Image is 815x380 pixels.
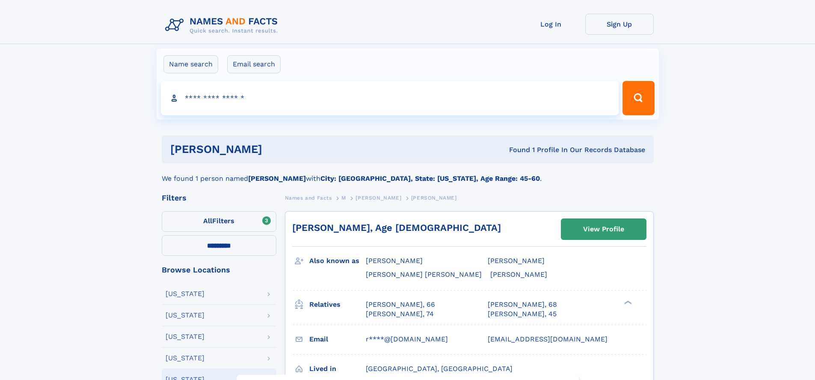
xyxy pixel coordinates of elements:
[411,195,457,201] span: [PERSON_NAME]
[162,211,276,232] label: Filters
[488,257,545,265] span: [PERSON_NAME]
[292,222,501,233] a: [PERSON_NAME], Age [DEMOGRAPHIC_DATA]
[366,300,435,309] a: [PERSON_NAME], 66
[490,270,547,278] span: [PERSON_NAME]
[366,257,423,265] span: [PERSON_NAME]
[309,332,366,347] h3: Email
[162,163,654,184] div: We found 1 person named with .
[285,192,332,203] a: Names and Facts
[320,174,540,183] b: City: [GEOGRAPHIC_DATA], State: [US_STATE], Age Range: 45-60
[341,192,346,203] a: M
[583,219,624,239] div: View Profile
[488,309,557,319] a: [PERSON_NAME], 45
[356,192,401,203] a: [PERSON_NAME]
[166,290,204,297] div: [US_STATE]
[585,14,654,35] a: Sign Up
[366,309,434,319] a: [PERSON_NAME], 74
[309,362,366,376] h3: Lived in
[488,335,608,343] span: [EMAIL_ADDRESS][DOMAIN_NAME]
[309,254,366,268] h3: Also known as
[203,217,212,225] span: All
[161,81,619,115] input: search input
[356,195,401,201] span: [PERSON_NAME]
[385,145,645,155] div: Found 1 Profile In Our Records Database
[622,81,654,115] button: Search Button
[622,299,632,305] div: ❯
[366,270,482,278] span: [PERSON_NAME] [PERSON_NAME]
[166,355,204,362] div: [US_STATE]
[163,55,218,73] label: Name search
[166,312,204,319] div: [US_STATE]
[162,194,276,202] div: Filters
[561,219,646,239] a: View Profile
[166,333,204,340] div: [US_STATE]
[227,55,281,73] label: Email search
[162,266,276,274] div: Browse Locations
[248,174,306,183] b: [PERSON_NAME]
[341,195,346,201] span: M
[488,300,557,309] a: [PERSON_NAME], 68
[366,365,513,373] span: [GEOGRAPHIC_DATA], [GEOGRAPHIC_DATA]
[162,14,285,37] img: Logo Names and Facts
[309,297,366,312] h3: Relatives
[517,14,585,35] a: Log In
[170,144,386,155] h1: [PERSON_NAME]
